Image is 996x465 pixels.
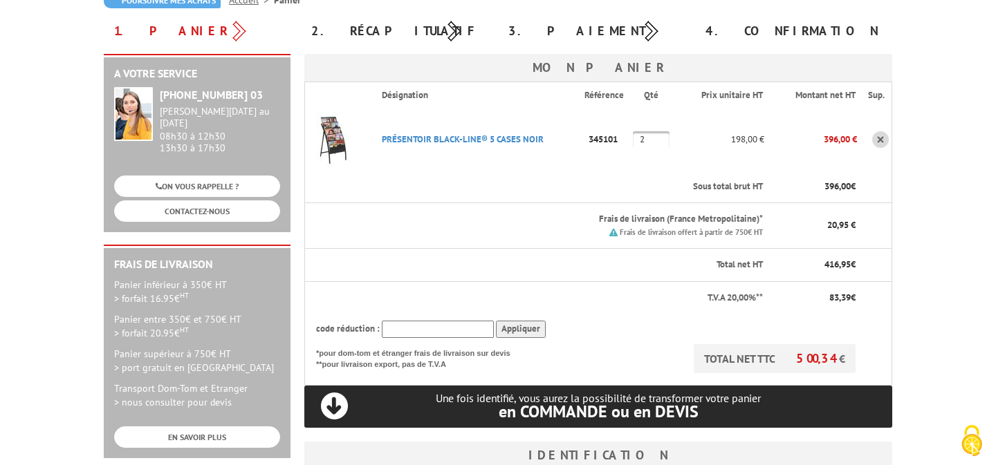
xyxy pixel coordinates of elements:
[104,19,301,44] div: 1. Panier
[775,258,856,272] p: €
[114,312,280,340] p: Panier entre 350€ et 750€ HT
[829,292,851,303] span: 83,39
[114,347,280,374] p: Panier supérieur à 750€ HT
[775,292,856,305] p: €
[114,258,280,271] h2: Frais de Livraison
[688,89,763,102] p: Prix unitaire HT
[304,392,892,420] p: Une fois identifié, vous aurez la possibilité de transformer votre panier
[114,381,280,409] p: Transport Dom-Tom et Etranger
[316,323,380,334] span: code réduction :
[764,127,857,151] p: 396,00 €
[114,68,280,80] h2: A votre service
[114,87,153,141] img: widget-service.jpg
[114,200,280,222] a: CONTACTEZ-NOUS
[824,258,851,270] span: 416,95
[114,292,189,305] span: > forfait 16.95€
[316,258,763,272] p: Total net HT
[827,219,856,231] span: 20,95 €
[857,82,892,108] th: Sup.
[499,401,699,422] span: en COMMANDE ou en DEVIS
[609,228,618,236] img: picto.png
[676,127,764,151] p: 198,00 €
[775,180,856,193] p: €
[114,175,280,197] a: ON VOUS RAPPELLE ?
[496,321,546,338] input: Appliquer
[160,106,280,129] div: [PERSON_NAME][DATE] au [DATE]
[301,19,498,44] div: 2. Récapitulatif
[114,278,280,305] p: Panier inférieur à 350€ HT
[316,292,763,305] p: T.V.A 20,00%**
[180,325,189,334] sup: HT
[304,54,892,82] h3: Mon panier
[371,171,764,203] th: Sous total brut HT
[584,89,631,102] p: Référence
[775,89,856,102] p: Montant net HT
[824,180,851,192] span: 396,00
[316,344,524,370] p: *pour dom-tom et étranger frais de livraison sur devis **pour livraison export, pas de T.V.A
[114,396,232,408] span: > nous consulter pour devis
[180,290,189,300] sup: HT
[114,327,189,339] span: > forfait 20.95€
[371,82,584,108] th: Désignation
[382,133,544,145] a: PRéSENTOIR BLACK-LINE® 5 CASES NOIR
[694,344,856,373] p: TOTAL NET TTC €
[305,112,360,167] img: PRéSENTOIR BLACK-LINE® 5 CASES NOIR
[382,213,763,226] p: Frais de livraison (France Metropolitaine)*
[620,227,763,237] small: Frais de livraison offert à partir de 750€ HT
[160,106,280,153] div: 08h30 à 12h30 13h30 à 17h30
[114,361,274,374] span: > port gratuit en [GEOGRAPHIC_DATA]
[633,82,676,108] th: Qté
[796,350,839,366] span: 500,34
[160,88,263,102] strong: [PHONE_NUMBER] 03
[948,418,996,465] button: Cookies (fenêtre modale)
[584,127,633,151] p: 345101
[954,424,989,458] img: Cookies (fenêtre modale)
[498,19,695,44] div: 3. Paiement
[695,19,892,44] div: 4. Confirmation
[114,426,280,448] a: EN SAVOIR PLUS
